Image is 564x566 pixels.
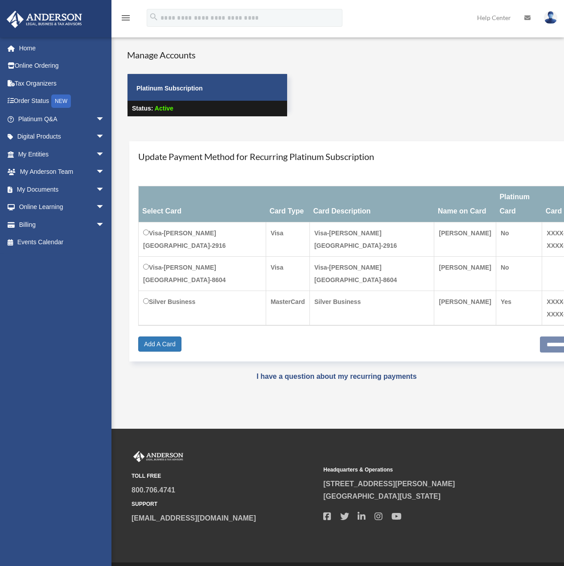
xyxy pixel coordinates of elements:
a: menu [120,16,131,23]
th: Select Card [139,186,266,222]
small: SUPPORT [132,500,317,509]
img: User Pic [544,11,557,24]
a: Online Learningarrow_drop_down [6,198,118,216]
a: Add A Card [138,336,181,352]
a: Digital Productsarrow_drop_down [6,128,118,146]
a: [STREET_ADDRESS][PERSON_NAME] [323,480,455,488]
span: arrow_drop_down [96,180,114,199]
a: Platinum Q&Aarrow_drop_down [6,110,118,128]
a: 800.706.4741 [132,486,175,494]
a: I have a question about my recurring payments [256,373,416,380]
a: Online Ordering [6,57,118,75]
span: arrow_drop_down [96,128,114,146]
i: menu [120,12,131,23]
a: Billingarrow_drop_down [6,216,118,234]
div: NEW [51,94,71,108]
td: [PERSON_NAME] [434,291,496,326]
td: [PERSON_NAME] [434,257,496,291]
td: Silver Business [139,291,266,326]
td: MasterCard [266,291,309,326]
th: Name on Card [434,186,496,222]
a: My Entitiesarrow_drop_down [6,145,118,163]
i: search [149,12,159,22]
small: Headquarters & Operations [323,465,509,475]
strong: Platinum Subscription [136,85,203,92]
img: Anderson Advisors Platinum Portal [4,11,85,28]
td: Visa-[PERSON_NAME][GEOGRAPHIC_DATA]-8604 [309,257,434,291]
td: Silver Business [309,291,434,326]
td: Visa-[PERSON_NAME][GEOGRAPHIC_DATA]-2916 [139,222,266,257]
a: [GEOGRAPHIC_DATA][US_STATE] [323,492,440,500]
a: Events Calendar [6,234,118,251]
a: Order StatusNEW [6,92,118,111]
a: Home [6,39,118,57]
a: Tax Organizers [6,74,118,92]
a: My Documentsarrow_drop_down [6,180,118,198]
th: Card Description [309,186,434,222]
span: arrow_drop_down [96,145,114,164]
th: Platinum Card [496,186,542,222]
span: arrow_drop_down [96,198,114,217]
a: My Anderson Teamarrow_drop_down [6,163,118,181]
th: Card Type [266,186,309,222]
span: arrow_drop_down [96,163,114,181]
td: [PERSON_NAME] [434,222,496,257]
td: Visa-[PERSON_NAME][GEOGRAPHIC_DATA]-2916 [309,222,434,257]
td: Visa [266,222,309,257]
td: No [496,257,542,291]
strong: Status: [132,105,153,112]
td: Visa [266,257,309,291]
span: arrow_drop_down [96,216,114,234]
small: TOLL FREE [132,472,317,481]
td: Yes [496,291,542,326]
span: arrow_drop_down [96,110,114,128]
h4: Manage Accounts [127,49,288,61]
span: Active [155,105,173,112]
img: Anderson Advisors Platinum Portal [132,451,185,463]
a: [EMAIL_ADDRESS][DOMAIN_NAME] [132,514,256,522]
td: Visa-[PERSON_NAME][GEOGRAPHIC_DATA]-8604 [139,257,266,291]
td: No [496,222,542,257]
